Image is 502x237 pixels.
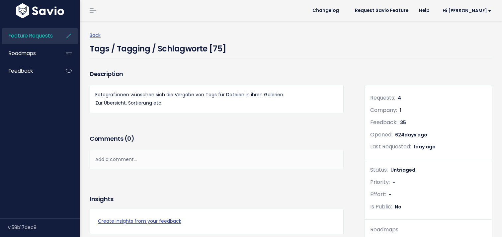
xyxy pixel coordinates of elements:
h3: Insights [90,195,113,204]
a: Feature Requests [2,28,55,43]
span: Opened: [370,131,392,138]
span: Feedback: [370,118,397,126]
a: Hi [PERSON_NAME] [435,6,497,16]
span: 1 [400,107,401,114]
span: Changelog [312,8,339,13]
span: day ago [415,143,436,150]
p: Fotograf:innen wünschen sich die Vergabe von Tags für Dateien in ihren Galerien. Zur Übersicht, S... [95,91,338,107]
span: - [389,191,391,198]
span: Effort: [370,191,386,198]
span: Roadmaps [9,50,36,57]
div: v.58b17dec9 [8,219,80,236]
div: Add a comment... [90,150,344,169]
span: - [392,179,395,186]
h3: Description [90,69,344,79]
span: Feedback [9,67,33,74]
span: Untriaged [390,167,415,173]
span: Priority: [370,178,390,186]
span: Company: [370,106,397,114]
span: 35 [400,119,406,126]
h3: Comments ( ) [90,134,344,143]
img: logo-white.9d6f32f41409.svg [14,3,66,18]
a: Back [90,32,101,39]
span: 1 [414,143,436,150]
span: Hi [PERSON_NAME] [443,8,491,13]
a: Help [414,6,435,16]
span: 0 [127,134,131,143]
span: days ago [404,131,427,138]
span: 4 [398,95,401,101]
span: Status: [370,166,388,174]
span: Feature Requests [9,32,53,39]
span: 624 [395,131,427,138]
h4: Tags / Tagging / Schlagworte [75] [90,39,226,55]
a: Roadmaps [2,46,55,61]
span: Last Requested: [370,143,411,150]
a: Request Savio Feature [350,6,414,16]
span: Is Public: [370,203,392,210]
a: Create insights from your feedback [98,217,335,225]
span: Requests: [370,94,395,102]
span: No [395,203,401,210]
a: Feedback [2,63,55,79]
div: Roadmaps [370,225,486,235]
